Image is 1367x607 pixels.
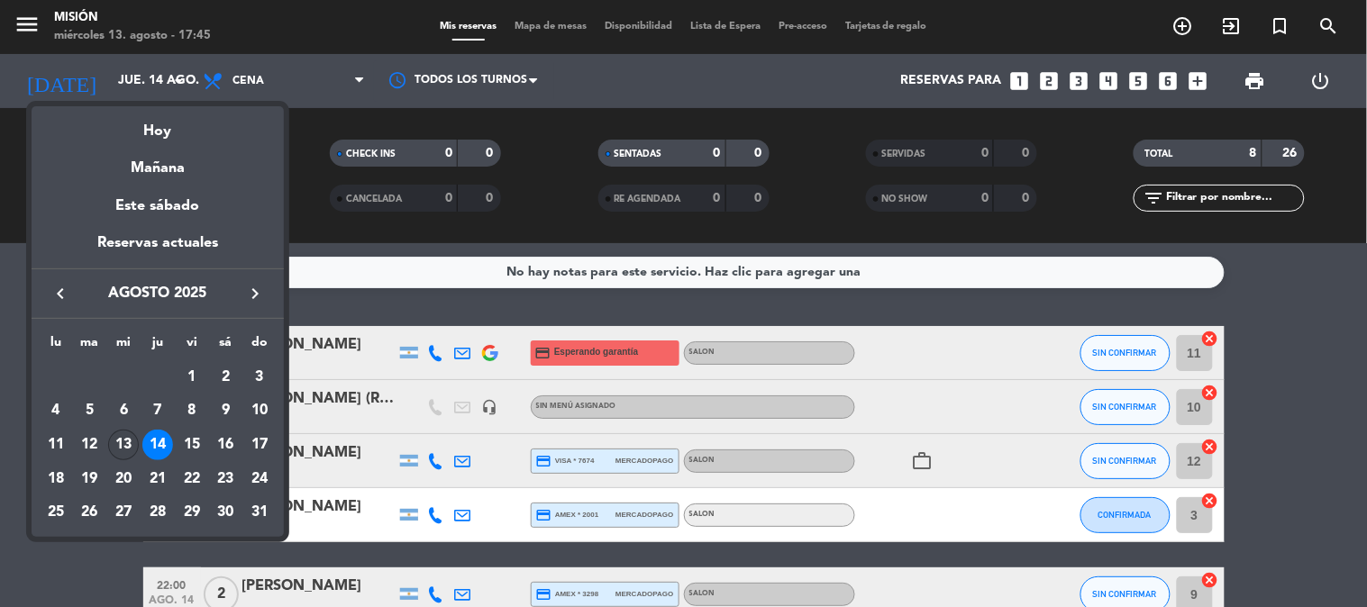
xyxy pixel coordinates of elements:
[141,495,175,530] td: 28 de agosto de 2025
[244,497,275,528] div: 31
[210,395,241,426] div: 9
[209,360,243,394] td: 2 de agosto de 2025
[39,428,73,462] td: 11 de agosto de 2025
[209,428,243,462] td: 16 de agosto de 2025
[244,362,275,393] div: 3
[177,430,207,460] div: 15
[142,395,173,426] div: 7
[175,495,209,530] td: 29 de agosto de 2025
[175,428,209,462] td: 15 de agosto de 2025
[142,430,173,460] div: 14
[210,430,241,460] div: 16
[32,143,284,180] div: Mañana
[32,106,284,143] div: Hoy
[210,497,241,528] div: 30
[73,428,107,462] td: 12 de agosto de 2025
[44,282,77,305] button: keyboard_arrow_left
[209,495,243,530] td: 30 de agosto de 2025
[242,360,277,394] td: 3 de agosto de 2025
[175,462,209,496] td: 22 de agosto de 2025
[75,395,105,426] div: 5
[177,395,207,426] div: 8
[177,362,207,393] div: 1
[141,394,175,428] td: 7 de agosto de 2025
[106,428,141,462] td: 13 de agosto de 2025
[39,495,73,530] td: 25 de agosto de 2025
[175,332,209,360] th: viernes
[32,231,284,268] div: Reservas actuales
[242,332,277,360] th: domingo
[142,497,173,528] div: 28
[41,464,71,494] div: 18
[41,395,71,426] div: 4
[239,282,271,305] button: keyboard_arrow_right
[73,332,107,360] th: martes
[177,497,207,528] div: 29
[209,332,243,360] th: sábado
[106,495,141,530] td: 27 de agosto de 2025
[108,497,139,528] div: 27
[209,394,243,428] td: 9 de agosto de 2025
[39,462,73,496] td: 18 de agosto de 2025
[41,497,71,528] div: 25
[141,462,175,496] td: 21 de agosto de 2025
[73,394,107,428] td: 5 de agosto de 2025
[73,495,107,530] td: 26 de agosto de 2025
[75,464,105,494] div: 19
[108,395,139,426] div: 6
[106,394,141,428] td: 6 de agosto de 2025
[108,464,139,494] div: 20
[39,394,73,428] td: 4 de agosto de 2025
[108,430,139,460] div: 13
[242,428,277,462] td: 17 de agosto de 2025
[39,332,73,360] th: lunes
[32,181,284,231] div: Este sábado
[73,462,107,496] td: 19 de agosto de 2025
[50,283,71,304] i: keyboard_arrow_left
[244,395,275,426] div: 10
[41,430,71,460] div: 11
[142,464,173,494] div: 21
[244,464,275,494] div: 24
[210,362,241,393] div: 2
[75,430,105,460] div: 12
[141,428,175,462] td: 14 de agosto de 2025
[244,283,266,304] i: keyboard_arrow_right
[106,332,141,360] th: miércoles
[141,332,175,360] th: jueves
[175,394,209,428] td: 8 de agosto de 2025
[77,282,239,305] span: agosto 2025
[242,495,277,530] td: 31 de agosto de 2025
[177,464,207,494] div: 22
[106,462,141,496] td: 20 de agosto de 2025
[175,360,209,394] td: 1 de agosto de 2025
[242,394,277,428] td: 10 de agosto de 2025
[209,462,243,496] td: 23 de agosto de 2025
[39,360,175,394] td: AGO.
[75,497,105,528] div: 26
[244,430,275,460] div: 17
[210,464,241,494] div: 23
[242,462,277,496] td: 24 de agosto de 2025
